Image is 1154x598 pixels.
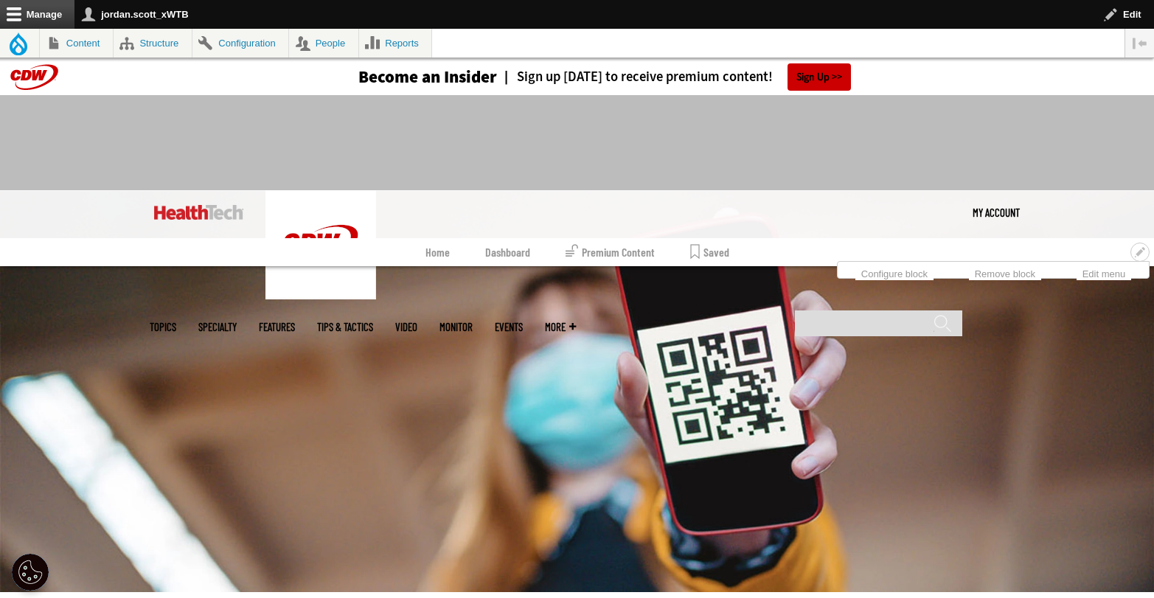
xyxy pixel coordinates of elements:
[425,238,450,266] a: Home
[973,190,1020,234] a: My Account
[1077,264,1131,280] a: Edit menu
[198,321,237,333] span: Specialty
[690,238,729,266] a: Saved
[150,321,176,333] span: Topics
[192,29,288,58] a: Configuration
[545,321,576,333] span: More
[12,554,49,591] div: Cookie Settings
[114,29,192,58] a: Structure
[265,190,376,299] img: Home
[317,321,373,333] a: Tips & Tactics
[1125,29,1154,58] button: Vertical orientation
[485,238,530,266] a: Dashboard
[788,63,851,91] a: Sign Up
[154,205,243,220] img: Home
[855,264,934,280] a: Configure block
[12,554,49,591] button: Open Preferences
[259,321,295,333] a: Features
[1130,243,1150,262] button: Open Insider configuration options
[358,69,497,86] h3: Become an Insider
[973,190,1020,234] div: User menu
[303,69,497,86] a: Become an Insider
[495,321,523,333] a: Events
[439,321,473,333] a: MonITor
[289,29,358,58] a: People
[40,29,113,58] a: Content
[969,264,1041,280] a: Remove block
[309,110,846,176] iframe: advertisement
[497,70,773,84] a: Sign up [DATE] to receive premium content!
[395,321,417,333] a: Video
[359,29,432,58] a: Reports
[265,288,376,303] a: CDW
[566,238,655,266] a: Premium Content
